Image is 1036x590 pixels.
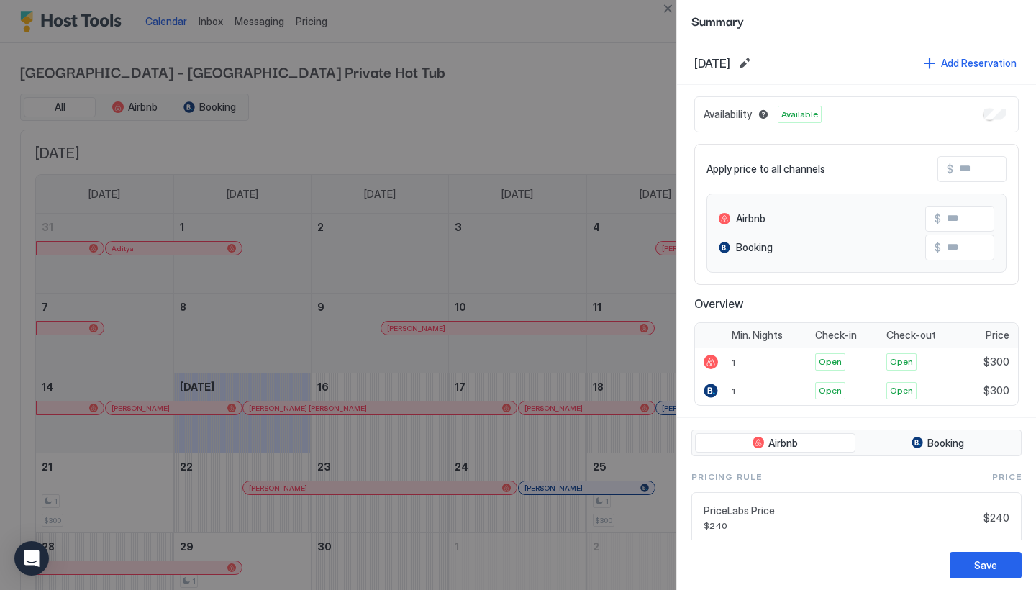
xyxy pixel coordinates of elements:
[922,53,1019,73] button: Add Reservation
[768,437,798,450] span: Airbnb
[819,384,842,397] span: Open
[736,55,753,72] button: Edit date range
[694,56,730,71] span: [DATE]
[927,437,964,450] span: Booking
[732,386,735,396] span: 1
[815,329,857,342] span: Check-in
[983,355,1009,368] span: $300
[890,355,913,368] span: Open
[935,212,941,225] span: $
[732,329,783,342] span: Min. Nights
[704,108,752,121] span: Availability
[890,384,913,397] span: Open
[941,55,1017,71] div: Add Reservation
[950,552,1022,578] button: Save
[781,108,818,121] span: Available
[14,541,49,576] div: Open Intercom Messenger
[691,471,762,484] span: Pricing Rule
[706,163,825,176] span: Apply price to all channels
[986,329,1009,342] span: Price
[755,106,772,123] button: Blocked dates override all pricing rules and remain unavailable until manually unblocked
[704,520,978,531] span: $240
[858,433,1019,453] button: Booking
[694,296,1019,311] span: Overview
[886,329,936,342] span: Check-out
[983,512,1009,525] span: $240
[732,357,735,368] span: 1
[992,471,1022,484] span: Price
[736,241,773,254] span: Booking
[819,355,842,368] span: Open
[983,384,1009,397] span: $300
[695,433,855,453] button: Airbnb
[691,430,1022,457] div: tab-group
[704,504,978,517] span: PriceLabs Price
[691,12,1022,29] span: Summary
[935,241,941,254] span: $
[974,558,997,573] div: Save
[947,163,953,176] span: $
[736,212,765,225] span: Airbnb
